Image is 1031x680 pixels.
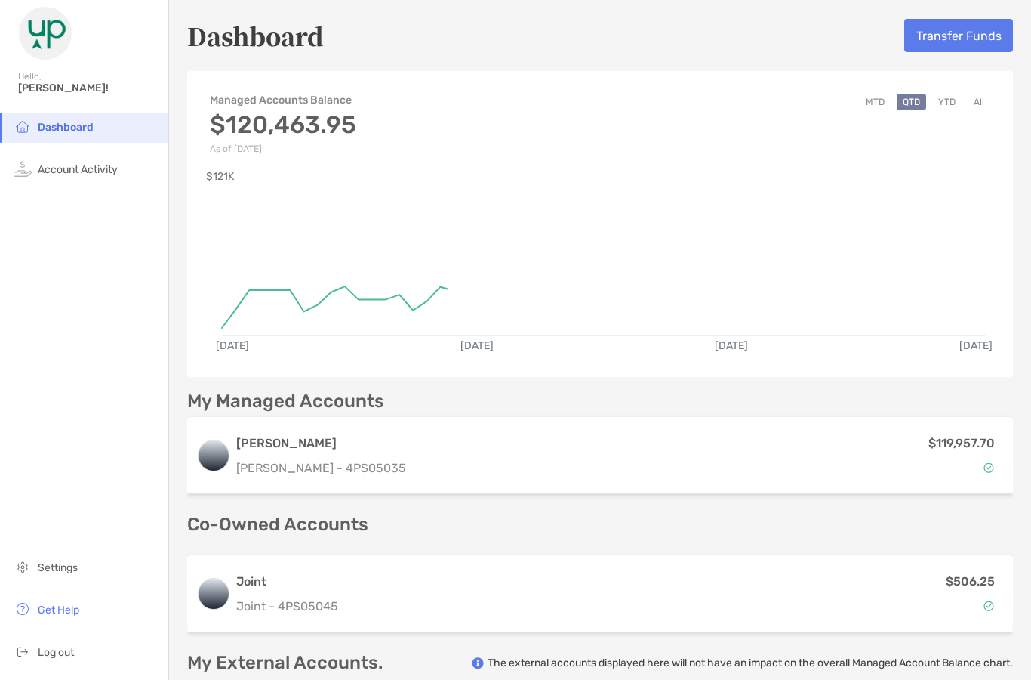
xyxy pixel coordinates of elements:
[18,6,72,60] img: Zoe Logo
[210,144,356,154] p: As of [DATE]
[236,597,338,616] p: Joint - 4PS05045
[38,604,79,617] span: Get Help
[928,434,995,453] p: $119,957.70
[472,657,484,669] img: info
[18,82,159,94] span: [PERSON_NAME]!
[946,572,995,591] p: $506.25
[38,163,118,176] span: Account Activity
[38,646,74,659] span: Log out
[199,440,229,471] img: logo account
[187,18,324,53] h5: Dashboard
[38,121,94,134] span: Dashboard
[983,601,994,611] img: Account Status icon
[14,117,32,135] img: household icon
[236,573,338,591] h3: Joint
[38,561,78,574] span: Settings
[14,600,32,618] img: get-help icon
[210,94,356,107] h4: Managed Accounts Balance
[187,392,384,411] p: My Managed Accounts
[715,339,748,352] text: [DATE]
[959,339,993,352] text: [DATE]
[983,462,994,473] img: Account Status icon
[14,558,32,576] img: settings icon
[904,19,1013,52] button: Transfer Funds
[860,94,891,110] button: MTD
[488,656,1013,670] p: The external accounts displayed here will not have an impact on the overall Managed Account Balan...
[14,642,32,660] img: logout icon
[236,434,406,453] h3: [PERSON_NAME]
[14,159,32,178] img: activity icon
[210,110,356,139] h3: $120,463.95
[236,459,406,478] p: [PERSON_NAME] - 4PS05035
[968,94,990,110] button: All
[206,170,235,183] text: $121K
[187,515,1013,534] p: Co-Owned Accounts
[897,94,926,110] button: QTD
[199,579,229,609] img: logo account
[932,94,962,110] button: YTD
[187,654,383,672] p: My External Accounts.
[460,339,494,352] text: [DATE]
[216,339,249,352] text: [DATE]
